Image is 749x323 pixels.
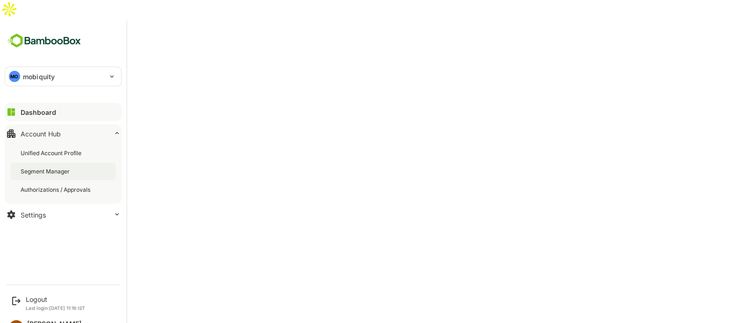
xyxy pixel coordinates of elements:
button: Account Hub [5,124,122,143]
button: Dashboard [5,103,122,121]
div: Logout [26,295,85,303]
div: MO [9,71,20,82]
p: Last login: [DATE] 11:16 IST [26,305,85,311]
img: BambooboxFullLogoMark.5f36c76dfaba33ec1ec1367b70bb1252.svg [5,32,84,50]
div: Authorizations / Approvals [21,186,92,194]
div: Unified Account Profile [21,149,83,157]
div: Dashboard [21,108,56,116]
div: Segment Manager [21,167,72,175]
div: MOmobiquity [5,67,121,86]
button: Settings [5,205,122,224]
p: mobiquity [23,72,55,82]
div: Account Hub [21,130,61,138]
div: Settings [21,211,46,219]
